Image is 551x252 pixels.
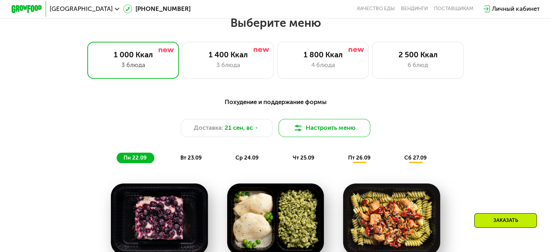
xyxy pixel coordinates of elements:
span: пт 26.09 [348,154,371,161]
div: 6 блюд [380,61,456,70]
span: 21 сен, вс [225,123,253,132]
span: чт 25.09 [292,154,314,161]
div: Личный кабинет [492,4,539,13]
span: вт 23.09 [180,154,202,161]
span: ср 24.09 [235,154,259,161]
span: [GEOGRAPHIC_DATA] [50,6,113,12]
span: пн 22.09 [124,154,147,161]
button: Настроить меню [279,119,371,137]
a: [PHONE_NUMBER] [123,4,191,13]
span: сб 27.09 [404,154,427,161]
div: 1 000 Ккал [95,50,171,59]
h2: Выберите меню [25,16,527,30]
div: 2 500 Ккал [380,50,456,59]
span: Доставка: [194,123,223,132]
div: Заказать [474,213,537,228]
div: 3 блюда [190,61,266,70]
a: Качество еды [357,6,395,12]
div: Похудение и поддержание формы [49,97,502,107]
div: 4 блюда [285,61,361,70]
div: 3 блюда [95,61,171,70]
a: Вендинги [401,6,428,12]
div: 1 400 Ккал [190,50,266,59]
div: 1 800 Ккал [285,50,361,59]
div: поставщикам [434,6,473,12]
